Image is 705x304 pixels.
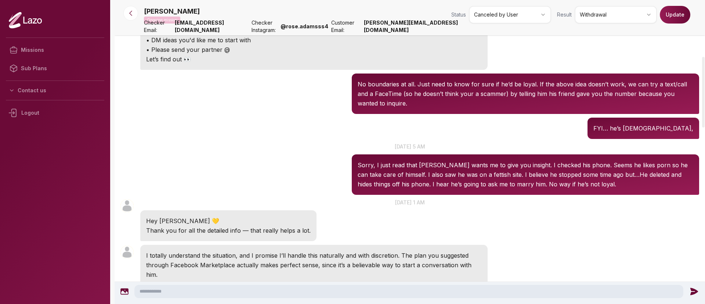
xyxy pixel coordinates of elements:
[146,251,482,279] p: I totally understand the situation, and I promise I’ll handle this naturally and with discretion....
[115,143,705,150] p: [DATE] 5 am
[557,11,572,18] span: Result
[593,124,693,133] p: FYI… he’s [DEMOGRAPHIC_DATA],
[146,226,311,235] p: Thank you for all the detailed info — that really helps a lot.
[115,199,705,206] p: [DATE] 1 am
[146,45,482,54] p: • Please send your partner @
[6,84,104,97] button: Contact us
[451,11,466,18] span: Status
[358,79,693,108] p: No boundaries at all. Just need to know for sure if he’d be loyal. If the above idea doesn’t work...
[6,59,104,78] a: Sub Plans
[252,19,278,34] span: Checker Instagram:
[6,41,104,59] a: Missions
[144,19,172,34] span: Checker Email:
[144,17,180,24] p: Ongoing mission
[146,35,482,45] p: • DM ideas you'd like me to start with
[146,54,482,64] p: Let’s find out 👀
[660,6,690,24] button: Update
[358,160,693,189] p: Sorry, I just read that [PERSON_NAME] wants me to give you insight. I checked his phone. Seems he...
[146,216,311,226] p: Hey [PERSON_NAME] 💛
[120,246,134,259] img: User avatar
[331,19,361,34] span: Customer Email:
[281,23,328,30] strong: @ rose.adamsss4
[144,6,200,17] p: [PERSON_NAME]
[175,19,249,34] strong: [EMAIL_ADDRESS][DOMAIN_NAME]
[364,19,473,34] strong: [PERSON_NAME][EMAIL_ADDRESS][DOMAIN_NAME]
[6,103,104,122] div: Logout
